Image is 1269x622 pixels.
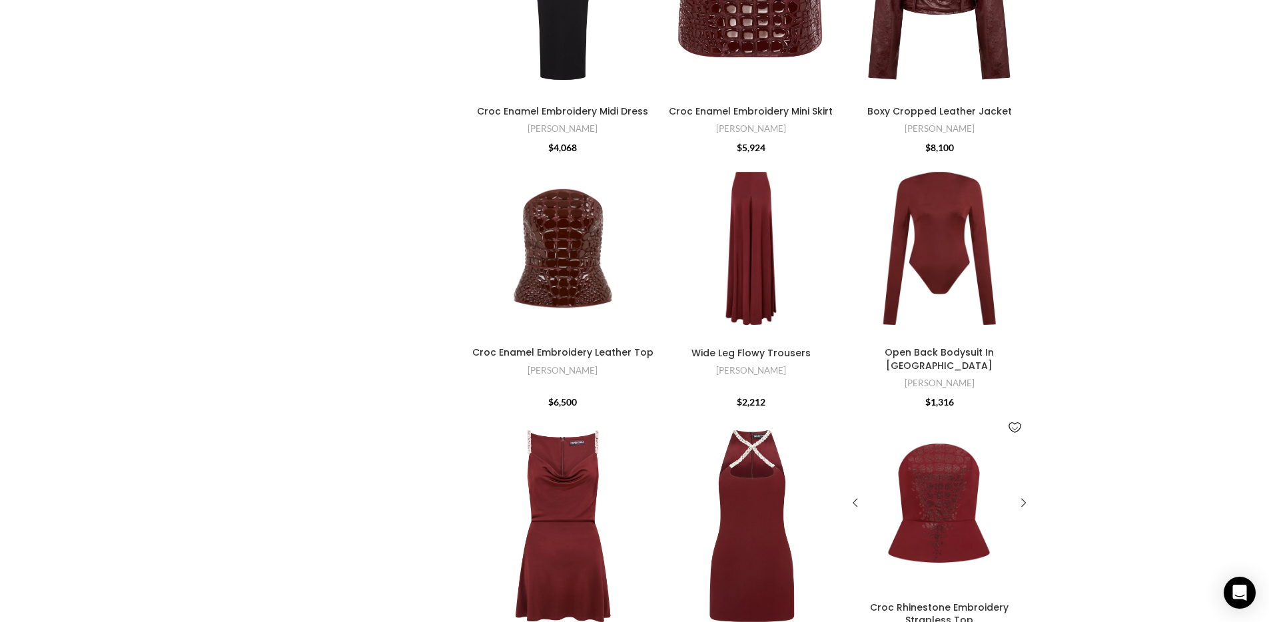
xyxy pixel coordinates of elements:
a: Open Back Bodysuit In Burgundy [847,156,1032,341]
span: $ [548,396,554,408]
a: Wide Leg Flowy Trousers [659,156,843,341]
a: Croc Enamel Embroidery Leather Top [472,346,653,359]
span: $ [925,396,931,408]
div: Open Intercom Messenger [1224,577,1256,609]
span: $ [737,396,742,408]
bdi: 2,212 [737,396,765,408]
bdi: 4,068 [548,142,577,153]
a: Croc Rhinestone Embroidery Strapless Top [847,411,1032,595]
a: Wide Leg Flowy Trousers [691,346,811,360]
a: [PERSON_NAME] [528,364,598,377]
a: [PERSON_NAME] [528,123,598,135]
a: Croc Enamel Embroidery Mini Skirt [669,105,833,118]
bdi: 6,500 [548,396,577,408]
a: [PERSON_NAME] [905,377,975,390]
bdi: 8,100 [925,142,954,153]
bdi: 1,316 [925,396,954,408]
a: [PERSON_NAME] [905,123,975,135]
a: Croc Enamel Embroidery Midi Dress [477,105,648,118]
a: Boxy Cropped Leather Jacket [867,105,1012,118]
a: Open Back Bodysuit In [GEOGRAPHIC_DATA] [885,346,994,372]
a: [PERSON_NAME] [716,364,786,377]
span: $ [548,142,554,153]
bdi: 5,924 [737,142,765,153]
a: Croc Enamel Embroidery Leather Top [471,156,655,341]
a: [PERSON_NAME] [716,123,786,135]
span: $ [737,142,742,153]
span: $ [925,142,931,153]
